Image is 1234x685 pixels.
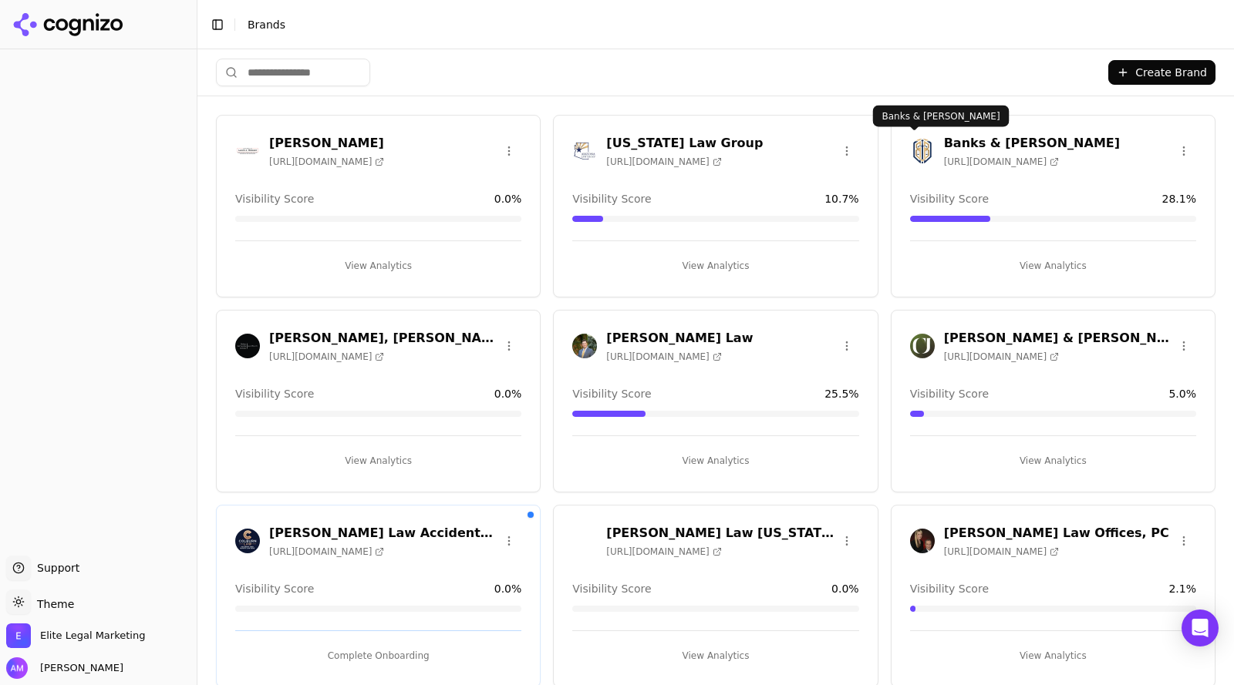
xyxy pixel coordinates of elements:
[31,560,79,576] span: Support
[944,134,1120,153] h3: Banks & [PERSON_NAME]
[606,546,721,558] span: [URL][DOMAIN_NAME]
[944,546,1059,558] span: [URL][DOMAIN_NAME]
[235,254,521,278] button: View Analytics
[40,629,145,643] span: Elite Legal Marketing
[6,623,145,648] button: Open organization switcher
[248,17,1191,32] nav: breadcrumb
[572,448,858,473] button: View Analytics
[1168,581,1196,596] span: 2.1 %
[269,524,497,542] h3: [PERSON_NAME] Law Accident & Injury Lawyers
[910,334,935,358] img: Cohen & Jaffe
[572,529,597,553] img: Colburn Law Washington Dog Bite
[1108,60,1215,85] button: Create Brand
[824,191,858,207] span: 10.7 %
[269,329,497,348] h3: [PERSON_NAME], [PERSON_NAME] & [PERSON_NAME] Law Office
[944,156,1059,168] span: [URL][DOMAIN_NAME]
[606,351,721,363] span: [URL][DOMAIN_NAME]
[910,581,989,596] span: Visibility Score
[6,657,123,679] button: Open user button
[572,139,597,163] img: Arizona Law Group
[6,623,31,648] img: Elite Legal Marketing
[494,386,522,401] span: 0.0 %
[494,581,522,596] span: 0.0 %
[606,156,721,168] span: [URL][DOMAIN_NAME]
[944,351,1059,363] span: [URL][DOMAIN_NAME]
[572,386,651,401] span: Visibility Score
[235,334,260,358] img: Bishop, Del Vecchio & Beeks Law Office
[31,598,74,610] span: Theme
[882,110,1000,123] p: Banks & [PERSON_NAME]
[235,581,314,596] span: Visibility Score
[606,329,753,348] h3: [PERSON_NAME] Law
[269,156,384,168] span: [URL][DOMAIN_NAME]
[572,334,597,358] img: Cannon Law
[1182,609,1219,646] div: Open Intercom Messenger
[944,329,1172,348] h3: [PERSON_NAME] & [PERSON_NAME]
[910,448,1196,473] button: View Analytics
[910,529,935,553] img: Crossman Law Offices, PC
[572,191,651,207] span: Visibility Score
[910,386,989,401] span: Visibility Score
[910,254,1196,278] button: View Analytics
[235,191,314,207] span: Visibility Score
[572,581,651,596] span: Visibility Score
[269,351,384,363] span: [URL][DOMAIN_NAME]
[606,524,834,542] h3: [PERSON_NAME] Law [US_STATE] [MEDICAL_DATA]
[34,661,123,675] span: [PERSON_NAME]
[572,254,858,278] button: View Analytics
[235,139,260,163] img: Aaron Herbert
[269,134,384,153] h3: [PERSON_NAME]
[572,643,858,668] button: View Analytics
[235,386,314,401] span: Visibility Score
[235,643,521,668] button: Complete Onboarding
[235,448,521,473] button: View Analytics
[1162,191,1196,207] span: 28.1 %
[824,386,858,401] span: 25.5 %
[606,134,763,153] h3: [US_STATE] Law Group
[831,581,859,596] span: 0.0 %
[269,546,384,558] span: [URL][DOMAIN_NAME]
[6,657,28,679] img: Alex Morris
[944,524,1169,542] h3: [PERSON_NAME] Law Offices, PC
[910,139,935,163] img: Banks & Brower
[910,191,989,207] span: Visibility Score
[1168,386,1196,401] span: 5.0 %
[248,18,285,31] span: Brands
[235,529,260,553] img: Colburn Law Accident & Injury Lawyers
[494,191,522,207] span: 0.0 %
[910,643,1196,668] button: View Analytics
